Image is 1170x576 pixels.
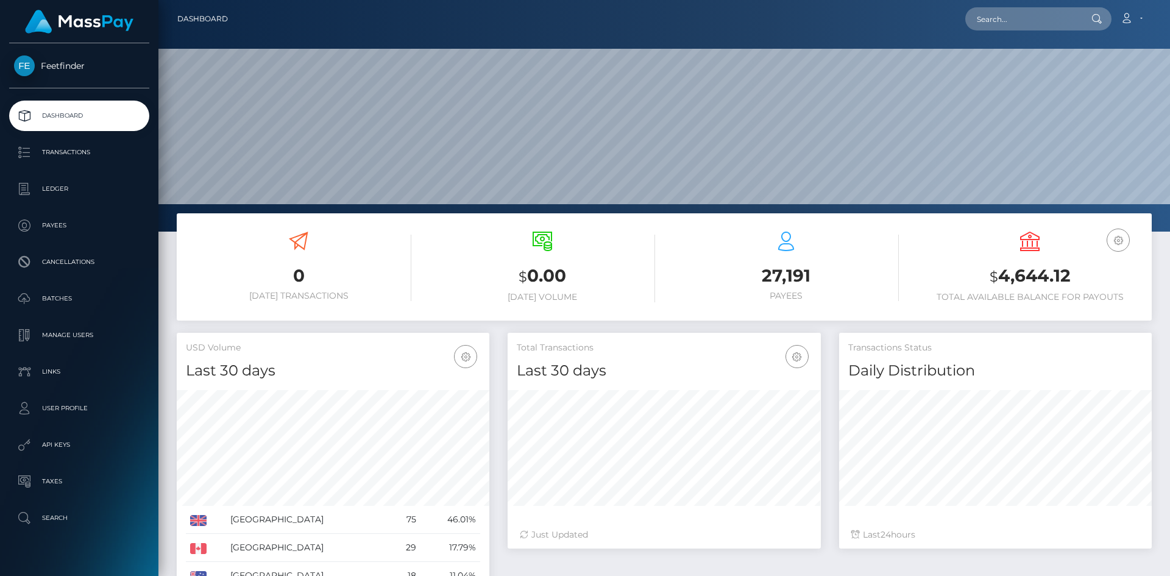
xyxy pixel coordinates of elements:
p: Transactions [14,143,144,162]
p: Links [14,363,144,381]
h5: USD Volume [186,342,480,354]
h5: Transactions Status [848,342,1143,354]
p: Manage Users [14,326,144,344]
td: [GEOGRAPHIC_DATA] [226,506,390,534]
a: Ledger [9,174,149,204]
a: Payees [9,210,149,241]
a: Links [9,357,149,387]
p: API Keys [14,436,144,454]
h3: 27,191 [673,264,899,288]
a: Dashboard [9,101,149,131]
a: User Profile [9,393,149,424]
h6: Total Available Balance for Payouts [917,292,1143,302]
h3: 4,644.12 [917,264,1143,289]
h4: Last 30 days [186,360,480,382]
h6: Payees [673,291,899,301]
a: Manage Users [9,320,149,350]
a: Transactions [9,137,149,168]
h3: 0 [186,264,411,288]
input: Search... [965,7,1080,30]
h4: Daily Distribution [848,360,1143,382]
p: Payees [14,216,144,235]
p: User Profile [14,399,144,418]
small: $ [990,268,998,285]
div: Last hours [851,528,1140,541]
td: 17.79% [420,534,480,562]
td: [GEOGRAPHIC_DATA] [226,534,390,562]
a: Cancellations [9,247,149,277]
a: Batches [9,283,149,314]
p: Batches [14,290,144,308]
a: Taxes [9,466,149,497]
h6: [DATE] Volume [430,292,655,302]
h5: Total Transactions [517,342,811,354]
td: 29 [390,534,420,562]
img: CA.png [190,543,207,554]
div: Just Updated [520,528,808,541]
td: 75 [390,506,420,534]
p: Dashboard [14,107,144,125]
img: GB.png [190,515,207,526]
p: Cancellations [14,253,144,271]
span: 24 [881,529,891,540]
h4: Last 30 days [517,360,811,382]
a: Search [9,503,149,533]
h6: [DATE] Transactions [186,291,411,301]
p: Search [14,509,144,527]
small: $ [519,268,527,285]
a: Dashboard [177,6,228,32]
span: Feetfinder [9,60,149,71]
p: Taxes [14,472,144,491]
img: Feetfinder [14,55,35,76]
td: 46.01% [420,506,480,534]
p: Ledger [14,180,144,198]
img: MassPay Logo [25,10,133,34]
a: API Keys [9,430,149,460]
h3: 0.00 [430,264,655,289]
